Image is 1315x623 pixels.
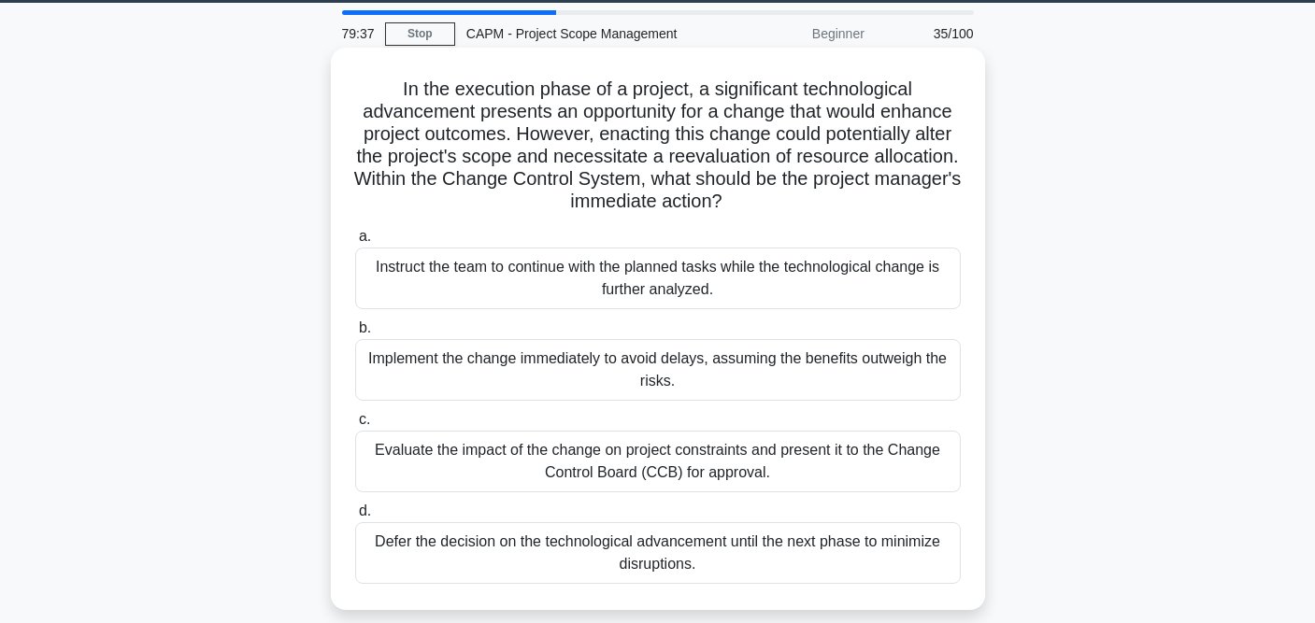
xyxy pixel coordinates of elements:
div: Implement the change immediately to avoid delays, assuming the benefits outweigh the risks. [355,339,961,401]
span: a. [359,228,371,244]
div: Beginner [712,15,876,52]
a: Stop [385,22,455,46]
span: b. [359,319,371,335]
div: Evaluate the impact of the change on project constraints and present it to the Change Control Boa... [355,431,961,492]
div: CAPM - Project Scope Management [455,15,712,52]
div: Defer the decision on the technological advancement until the next phase to minimize disruptions. [355,522,961,584]
h5: In the execution phase of a project, a significant technological advancement presents an opportun... [353,78,963,214]
div: 35/100 [876,15,985,52]
div: 79:37 [331,15,385,52]
span: c. [359,411,370,427]
div: Instruct the team to continue with the planned tasks while the technological change is further an... [355,248,961,309]
span: d. [359,503,371,518]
